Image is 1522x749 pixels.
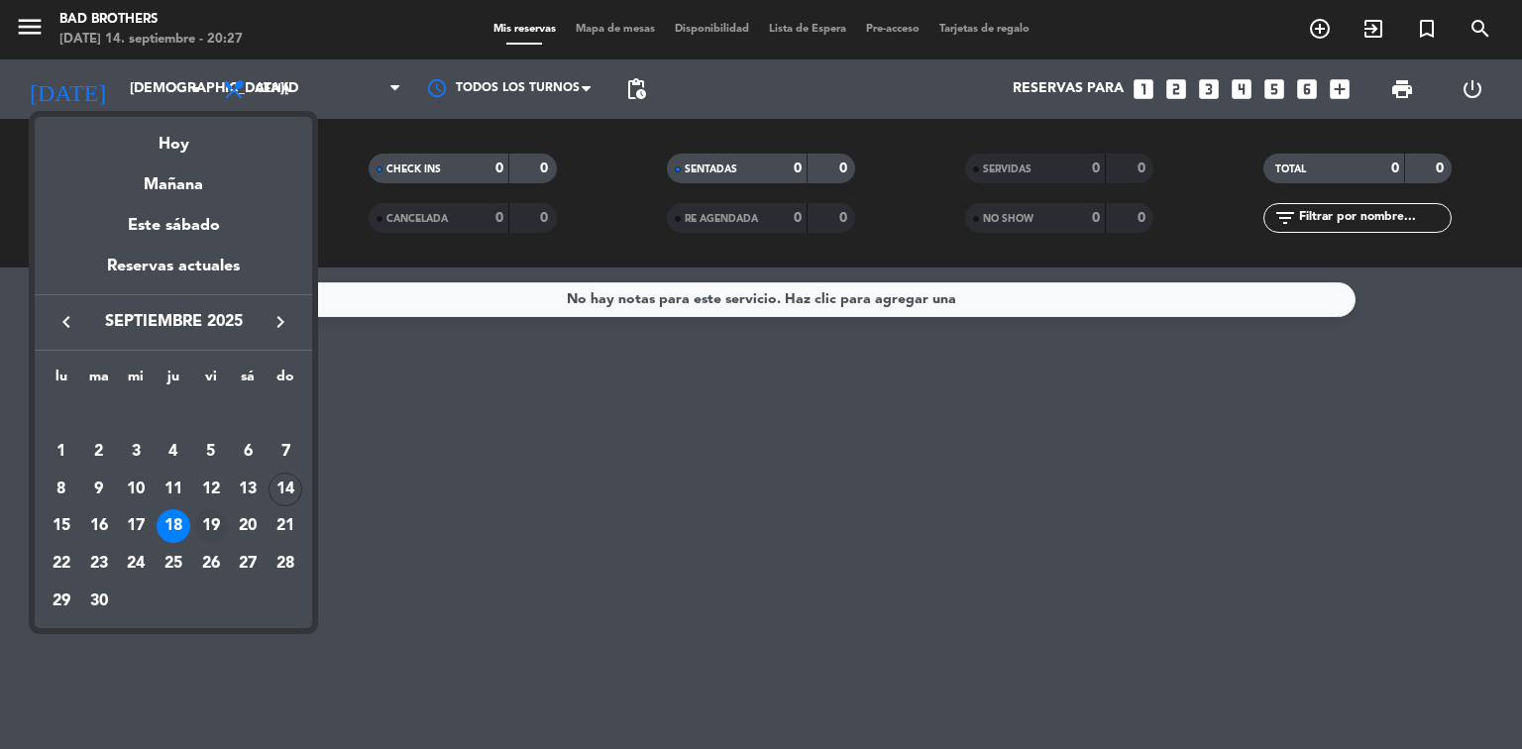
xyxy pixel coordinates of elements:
[82,509,116,543] div: 16
[157,509,190,543] div: 18
[155,471,192,508] td: 11 de septiembre de 2025
[54,310,78,334] i: keyboard_arrow_left
[43,507,80,545] td: 15 de septiembre de 2025
[45,547,78,581] div: 22
[80,545,118,583] td: 23 de septiembre de 2025
[230,433,268,471] td: 6 de septiembre de 2025
[80,583,118,620] td: 30 de septiembre de 2025
[80,366,118,396] th: martes
[82,547,116,581] div: 23
[80,471,118,508] td: 9 de septiembre de 2025
[192,433,230,471] td: 5 de septiembre de 2025
[80,433,118,471] td: 2 de septiembre de 2025
[194,547,228,581] div: 26
[267,366,304,396] th: domingo
[263,309,298,335] button: keyboard_arrow_right
[43,395,304,433] td: SEP.
[43,366,80,396] th: lunes
[82,585,116,618] div: 30
[192,545,230,583] td: 26 de septiembre de 2025
[43,583,80,620] td: 29 de septiembre de 2025
[231,509,265,543] div: 20
[45,435,78,469] div: 1
[192,471,230,508] td: 12 de septiembre de 2025
[43,471,80,508] td: 8 de septiembre de 2025
[230,471,268,508] td: 13 de septiembre de 2025
[192,366,230,396] th: viernes
[119,547,153,581] div: 24
[43,433,80,471] td: 1 de septiembre de 2025
[267,545,304,583] td: 28 de septiembre de 2025
[117,366,155,396] th: miércoles
[231,547,265,581] div: 27
[35,158,312,198] div: Mañana
[117,471,155,508] td: 10 de septiembre de 2025
[117,545,155,583] td: 24 de septiembre de 2025
[80,507,118,545] td: 16 de septiembre de 2025
[231,473,265,506] div: 13
[35,198,312,254] div: Este sábado
[82,473,116,506] div: 9
[230,545,268,583] td: 27 de septiembre de 2025
[230,507,268,545] td: 20 de septiembre de 2025
[194,473,228,506] div: 12
[45,509,78,543] div: 15
[267,471,304,508] td: 14 de septiembre de 2025
[119,435,153,469] div: 3
[157,435,190,469] div: 4
[269,310,292,334] i: keyboard_arrow_right
[155,366,192,396] th: jueves
[119,509,153,543] div: 17
[49,309,84,335] button: keyboard_arrow_left
[269,547,302,581] div: 28
[157,473,190,506] div: 11
[155,433,192,471] td: 4 de septiembre de 2025
[194,435,228,469] div: 5
[117,433,155,471] td: 3 de septiembre de 2025
[231,435,265,469] div: 6
[157,547,190,581] div: 25
[35,117,312,158] div: Hoy
[82,435,116,469] div: 2
[84,309,263,335] span: septiembre 2025
[194,509,228,543] div: 19
[269,509,302,543] div: 21
[192,507,230,545] td: 19 de septiembre de 2025
[43,545,80,583] td: 22 de septiembre de 2025
[267,507,304,545] td: 21 de septiembre de 2025
[230,366,268,396] th: sábado
[45,473,78,506] div: 8
[269,435,302,469] div: 7
[45,585,78,618] div: 29
[117,507,155,545] td: 17 de septiembre de 2025
[269,473,302,506] div: 14
[35,254,312,294] div: Reservas actuales
[155,507,192,545] td: 18 de septiembre de 2025
[119,473,153,506] div: 10
[155,545,192,583] td: 25 de septiembre de 2025
[267,433,304,471] td: 7 de septiembre de 2025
